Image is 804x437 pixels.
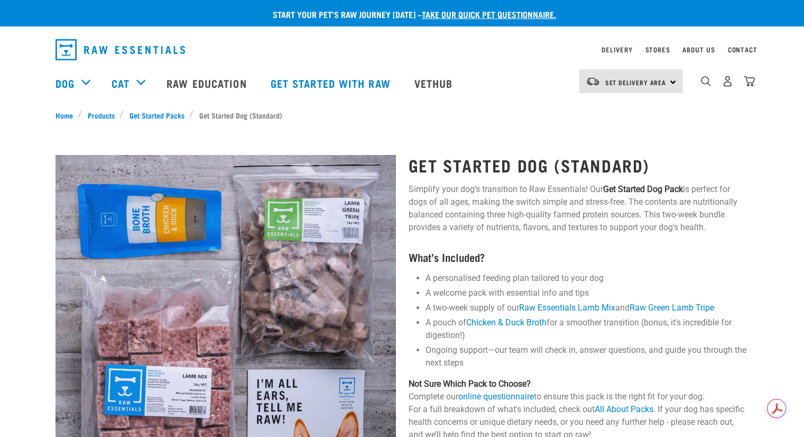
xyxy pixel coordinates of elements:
img: home-icon@2x.png [744,76,755,87]
a: Stores [645,48,670,51]
strong: What’s Included? [409,254,485,260]
a: Raw Education [156,62,260,104]
img: Raw Essentials Logo [56,39,185,60]
nav: breadcrumbs [56,110,749,121]
a: Products [82,110,120,121]
a: All About Packs [595,404,653,414]
a: Get Started Packs [124,110,190,121]
a: Dog [56,75,75,91]
span: Set Delivery Area [605,80,667,84]
li: A two-week supply of our and [426,302,749,314]
a: Cat [112,75,130,91]
a: Home [56,110,79,121]
li: A personalised feeding plan tailored to your dog [426,272,749,285]
img: user.png [722,76,733,87]
h1: Get Started Dog (Standard) [409,156,749,175]
a: Vethub [404,62,466,104]
a: Raw Essentials Lamb Mix [519,303,615,313]
a: Raw Green Lamb Tripe [630,303,714,313]
a: Contact [728,48,757,51]
li: A pouch of for a smoother transition (bonus, it's incredible for digestion!) [426,316,749,342]
a: Chicken & Duck Broth [466,317,547,327]
img: home-icon-1@2x.png [701,76,711,86]
strong: Get Started Dog Pack [603,184,683,194]
a: Delivery [602,48,632,51]
li: Ongoing support—our team will check in, answer questions, and guide you through the next steps [426,344,749,369]
a: take our quick pet questionnaire. [422,12,556,16]
a: Get started with Raw [260,62,404,104]
img: van-moving.png [586,77,600,86]
a: online questionnaire [458,392,534,402]
li: A welcome pack with essential info and tips [426,287,749,299]
nav: dropdown navigation [47,35,757,65]
strong: Not Sure Which Pack to Choose? [409,379,531,389]
a: About Us [682,48,715,51]
p: Simplify your dog’s transition to Raw Essentials! Our is perfect for dogs of all ages, making the... [409,183,749,234]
